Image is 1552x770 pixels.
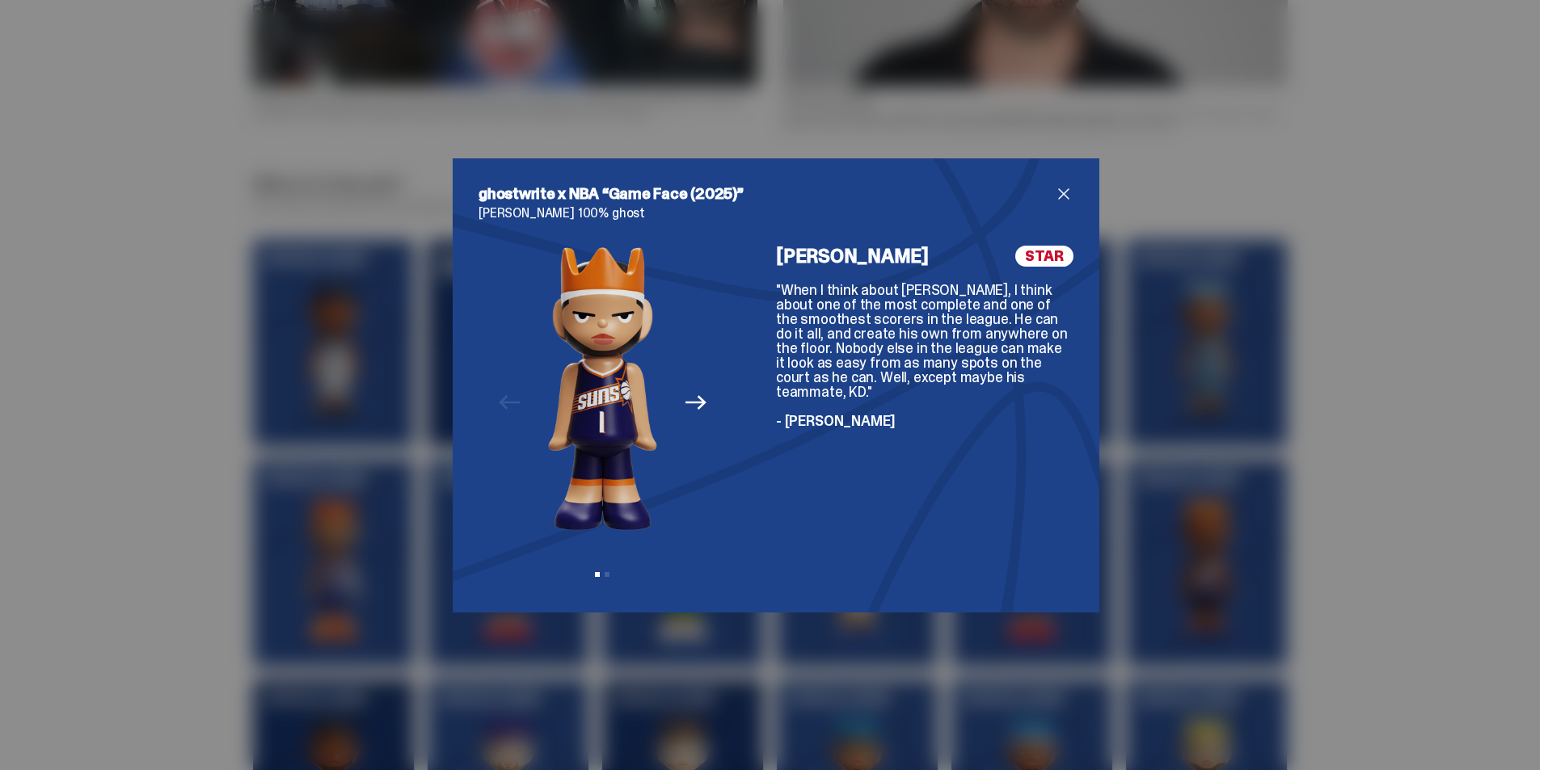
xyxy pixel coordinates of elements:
button: close [1054,184,1073,204]
button: View slide 1 [595,572,600,577]
h4: [PERSON_NAME] [776,246,929,266]
div: "When I think about [PERSON_NAME], I think about one of the most complete and one of the smoothes... [776,283,1073,428]
span: - [PERSON_NAME] [776,411,896,431]
p: [PERSON_NAME] 100% ghost [479,207,1073,220]
button: View slide 2 [605,572,609,577]
img: NBA%20Game%20Face%20-%20Website%20Archive.263.png [548,246,657,531]
h2: ghostwrite x NBA “Game Face (2025)” [479,184,1054,204]
button: Next [678,385,714,421]
span: STAR [1015,246,1073,267]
